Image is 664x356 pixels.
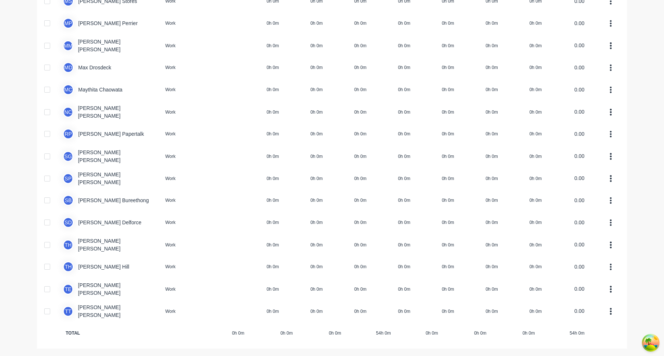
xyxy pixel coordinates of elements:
span: 54h 0m [553,330,601,336]
span: 0h 0m [262,330,311,336]
span: 0h 0m [311,330,359,336]
span: 0h 0m [408,330,456,336]
span: 0h 0m [214,330,262,336]
span: TOTAL [63,330,162,336]
button: Open Tanstack query devtools [643,335,658,350]
span: 0h 0m [505,330,553,336]
span: 54h 0m [359,330,408,336]
span: 0h 0m [456,330,504,336]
